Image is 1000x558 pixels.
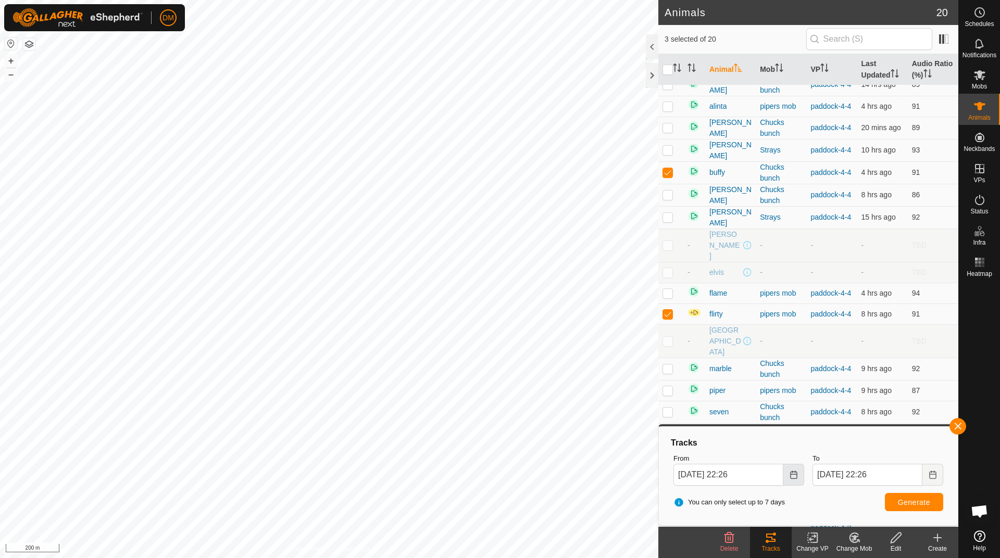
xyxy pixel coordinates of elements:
span: [GEOGRAPHIC_DATA] [709,325,741,358]
span: 8 Oct 2025, 2:00 pm [861,310,892,318]
app-display-virtual-paddock-transition: - [810,268,813,276]
app-display-virtual-paddock-transition: - [810,337,813,345]
span: [PERSON_NAME] [709,229,741,262]
span: 89 [912,123,920,132]
div: Chucks bunch [760,162,802,184]
span: 92 [912,408,920,416]
a: paddock-4-4 [810,364,851,373]
span: Help [973,545,986,551]
p-sorticon: Activate to sort [673,65,681,73]
span: Neckbands [964,146,995,152]
div: pipers mob [760,101,802,112]
span: 8 Oct 2025, 1:36 pm [861,191,892,199]
span: 92 [912,213,920,221]
span: 8 Oct 2025, 5:36 pm [861,289,892,297]
img: returning on [687,404,700,417]
input: Search (S) [806,28,932,50]
span: TBD [912,337,927,345]
div: Chucks bunch [760,401,802,423]
a: paddock-4-4 [810,146,851,154]
span: 8 Oct 2025, 11:36 am [861,146,896,154]
span: [PERSON_NAME] [709,184,752,206]
span: 8 Oct 2025, 10:06 pm [861,123,901,132]
a: Privacy Policy [288,544,327,554]
a: paddock-4-4 [810,408,851,416]
div: - [760,240,802,251]
div: Open chat [964,496,995,527]
div: Change Mob [833,544,875,553]
p-sorticon: Activate to sort [775,65,783,73]
div: Chucks bunch [760,184,802,206]
img: returning on [687,143,700,155]
span: 20 [936,5,948,20]
span: buffy [709,167,725,178]
span: Delete [720,545,739,552]
img: returning on [687,165,700,177]
a: paddock-4-4 [810,102,851,110]
th: VP [806,54,857,85]
th: Audio Ratio (%) [908,54,958,85]
p-sorticon: Activate to sort [820,65,829,73]
a: Contact Us [340,544,370,554]
span: [PERSON_NAME] [709,117,752,139]
button: Map Layers [23,38,35,50]
a: paddock-4-4 [810,310,851,318]
span: VPs [973,177,985,183]
span: Heatmap [967,271,992,277]
div: - [760,267,802,278]
div: Strays [760,212,802,223]
span: 91 [912,310,920,318]
div: Tracks [750,544,792,553]
div: Edit [875,544,917,553]
div: Strays [760,145,802,156]
span: Infra [973,239,985,246]
span: Status [970,208,988,214]
span: - [687,241,690,249]
span: TBD [912,241,927,249]
th: Animal [705,54,756,85]
span: alinta [709,101,727,112]
div: Create [917,544,958,553]
img: Gallagher Logo [12,8,143,27]
a: paddock-4-4 [810,123,851,132]
button: Choose Date [922,464,943,486]
a: paddock-4-4 [810,289,851,297]
span: [PERSON_NAME] [709,207,752,229]
span: - [687,337,690,345]
span: 94 [912,289,920,297]
span: 91 [912,168,920,176]
div: Chucks bunch [760,117,802,139]
span: - [861,241,864,249]
div: Tracks [669,437,947,449]
p-sorticon: Activate to sort [687,65,696,73]
img: returning on [687,98,700,111]
div: Chucks bunch [760,358,802,380]
button: Choose Date [783,464,804,486]
span: TBD [912,268,927,276]
span: marble [709,363,732,374]
img: returning on [687,210,700,222]
span: flame [709,288,727,299]
div: pipers mob [760,309,802,320]
span: [PERSON_NAME] [709,139,752,161]
p-sorticon: Activate to sort [734,65,742,73]
span: 8 Oct 2025, 1:06 pm [861,386,892,395]
span: 93 [912,146,920,154]
div: pipers mob [760,288,802,299]
th: Last Updated [857,54,908,85]
p-sorticon: Activate to sort [891,71,899,79]
img: returning on [687,383,700,395]
span: 8 Oct 2025, 6:06 pm [861,168,892,176]
span: 8 Oct 2025, 1:06 pm [861,364,892,373]
span: 3 selected of 20 [665,34,806,45]
span: seven [709,407,729,417]
img: returning on [687,120,700,133]
span: Mobs [972,83,987,90]
span: 8 Oct 2025, 6:36 am [861,213,896,221]
button: Reset Map [5,37,17,50]
h2: Animals [665,6,936,19]
span: DM [162,12,174,23]
span: Animals [968,115,991,121]
label: To [813,453,943,464]
img: returning on [687,361,700,374]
